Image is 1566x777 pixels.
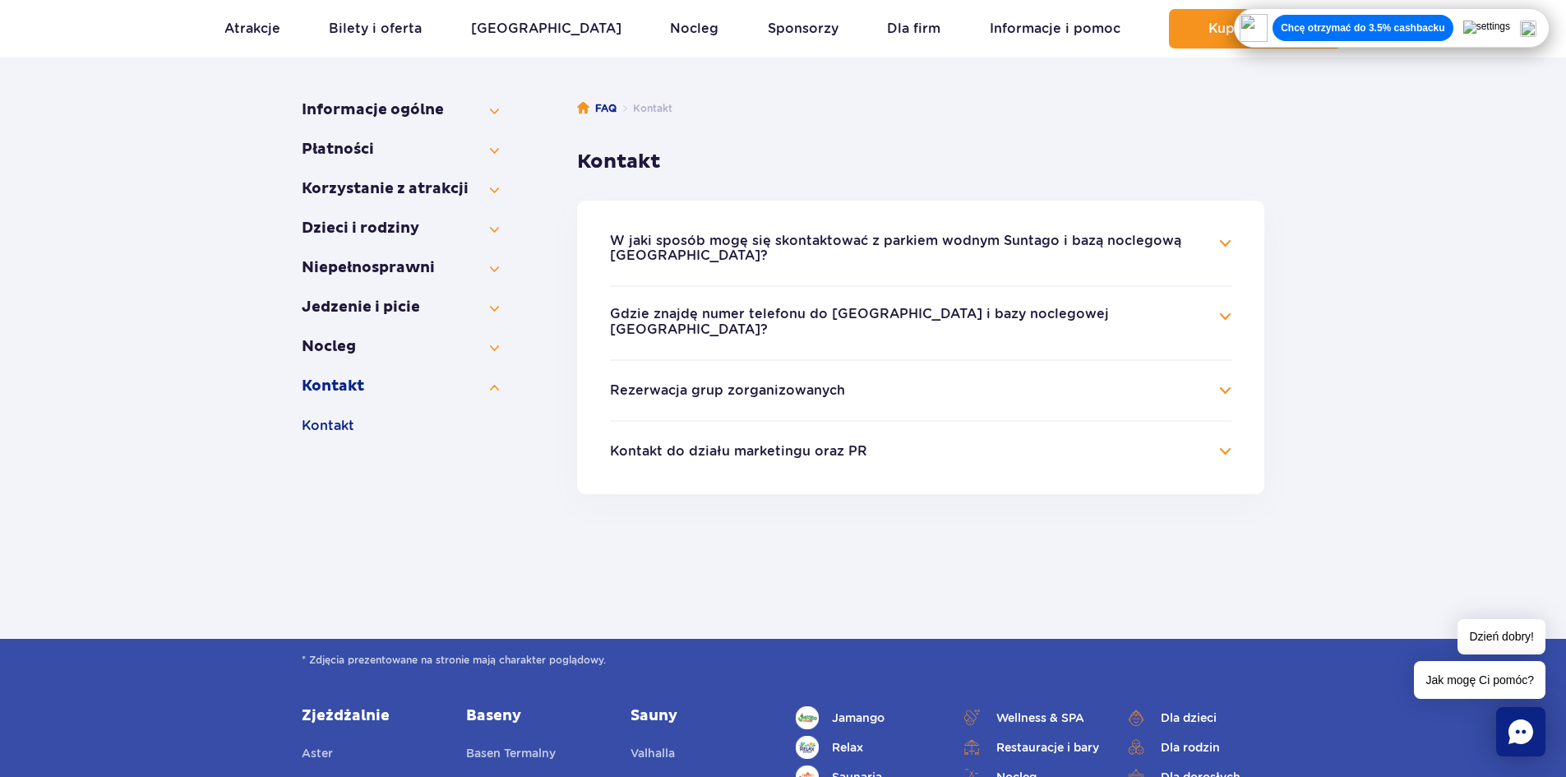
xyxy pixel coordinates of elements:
span: Aster [302,747,333,760]
button: Kontakt [302,377,499,396]
a: Restauracje i bary [960,736,1100,759]
button: W jaki sposób mogę się skontaktować z parkiem wodnym Suntago i bazą noclegową [GEOGRAPHIC_DATA]? [610,234,1207,264]
a: [GEOGRAPHIC_DATA] [471,9,621,49]
li: Kontakt [617,100,672,117]
span: Jamango [832,709,885,727]
a: Valhalla [631,744,675,767]
a: Wellness & SPA [960,706,1100,729]
button: Niepełno­sprawni [302,258,499,278]
button: Nocleg [302,337,499,357]
button: Dzieci i rodziny [302,219,499,238]
span: Dzień dobry! [1457,619,1545,654]
span: Jak mogę Ci pomóc? [1414,661,1545,699]
a: Basen Termalny [466,744,556,767]
button: Korzystanie z atrakcji [302,179,499,199]
button: Rezerwacja grup zorganizowanych [610,383,845,398]
a: Baseny [466,706,606,726]
button: Gdzie znajdę numer telefonu do [GEOGRAPHIC_DATA] i bazy noclegowej [GEOGRAPHIC_DATA]? [610,307,1207,337]
button: Kontakt do działu marketingu oraz PR [610,444,867,459]
button: Kontakt [302,416,499,436]
a: Nocleg [670,9,718,49]
span: Valhalla [631,747,675,760]
a: Dla firm [887,9,940,49]
button: Płatności [302,140,499,160]
a: Atrakcje [224,9,280,49]
span: Wellness & SPA [996,709,1084,727]
a: Dla dzieci [1125,706,1264,729]
a: Sponsorzy [768,9,838,49]
span: Kup teraz [1208,21,1273,36]
a: Informacje i pomoc [990,9,1120,49]
a: Zjeżdżalnie [302,706,441,726]
h3: Kontakt [577,150,1264,174]
a: Sauny [631,706,770,726]
button: Informacje ogólne [302,100,499,120]
a: Jamango [796,706,935,729]
a: Bilety i oferta [329,9,422,49]
button: Jedzenie i picie [302,298,499,317]
span: * Zdjęcia prezentowane na stronie mają charakter poglądowy. [302,652,1264,668]
a: Relax [796,736,935,759]
a: FAQ [577,100,617,117]
a: Dla rodzin [1125,736,1264,759]
div: Chat [1496,707,1545,756]
button: Kup teraz [1169,9,1342,49]
a: Aster [302,744,333,767]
